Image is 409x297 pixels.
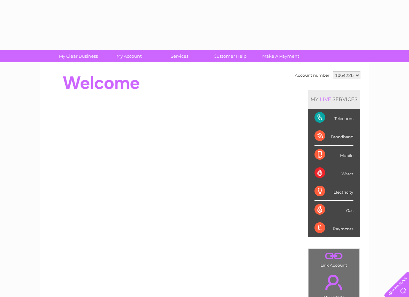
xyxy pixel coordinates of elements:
[310,271,358,294] a: .
[318,96,332,102] div: LIVE
[152,50,207,62] a: Services
[314,201,353,219] div: Gas
[310,250,358,262] a: .
[308,90,360,109] div: MY SERVICES
[314,219,353,237] div: Payments
[314,127,353,145] div: Broadband
[203,50,258,62] a: Customer Help
[51,50,106,62] a: My Clear Business
[314,146,353,164] div: Mobile
[308,248,360,269] td: Link Account
[102,50,156,62] a: My Account
[293,70,331,81] td: Account number
[253,50,308,62] a: Make A Payment
[314,164,353,182] div: Water
[314,182,353,201] div: Electricity
[314,109,353,127] div: Telecoms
